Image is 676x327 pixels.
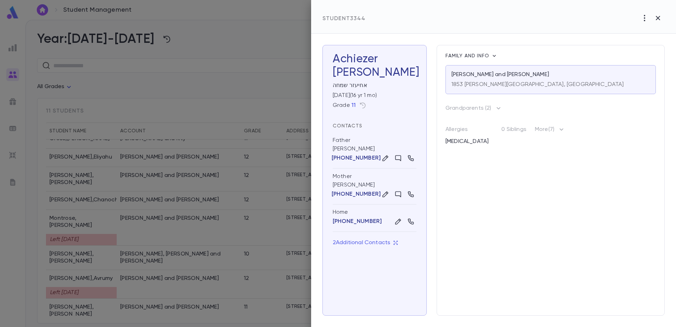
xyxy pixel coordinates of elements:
[333,239,398,246] p: 2 Additional Contacts
[332,155,381,162] p: [PHONE_NUMBER]
[333,236,398,249] button: 2Additional Contacts
[333,52,416,79] h3: Achiezer
[333,66,416,79] div: [PERSON_NAME]
[333,218,382,225] button: [PHONE_NUMBER]
[333,132,416,168] div: [PERSON_NAME]
[451,71,549,78] p: [PERSON_NAME] and [PERSON_NAME]
[333,209,416,216] div: Home
[330,89,416,99] div: [DATE] ( 16 yr 1 mo )
[332,191,381,198] p: [PHONE_NUMBER]
[445,126,493,136] p: Allergies
[501,126,526,136] p: 0 Siblings
[333,137,350,144] div: Father
[445,53,491,58] span: Family and info
[535,125,566,137] p: More (7)
[333,168,416,205] div: [PERSON_NAME]
[333,191,380,198] button: [PHONE_NUMBER]
[445,105,491,112] p: Grandparents ( 2 )
[451,81,624,88] p: 1853 [PERSON_NAME][GEOGRAPHIC_DATA], [GEOGRAPHIC_DATA]
[333,124,362,128] span: Contacts
[330,79,416,89] div: אחיעזר שמחה
[445,103,502,114] button: Grandparents (2)
[333,155,380,162] button: [PHONE_NUMBER]
[351,102,356,109] button: 11
[441,136,493,147] p: [MEDICAL_DATA]
[333,173,352,180] div: Mother
[322,16,366,22] span: Student 3344
[333,102,356,109] div: Grade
